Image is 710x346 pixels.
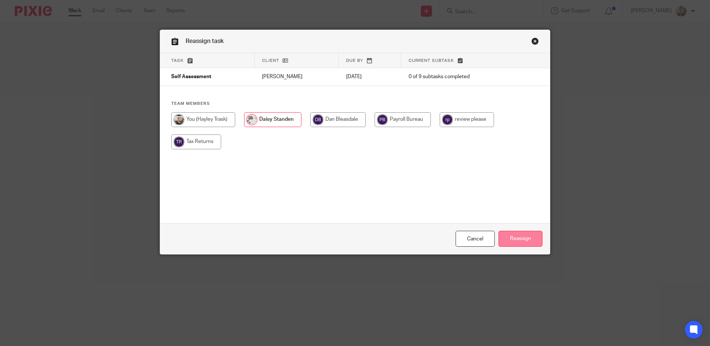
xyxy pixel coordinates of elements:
td: 0 of 9 subtasks completed [401,68,516,86]
a: Close this dialog window [531,37,539,47]
span: Reassign task [186,38,224,44]
h4: Team members [171,101,539,107]
a: Close this dialog window [456,231,495,247]
p: [DATE] [346,73,394,80]
span: Current subtask [409,59,454,63]
span: Self Assessment [171,74,211,80]
span: Client [262,59,279,63]
p: [PERSON_NAME] [262,73,331,80]
span: Due by [346,59,363,63]
input: Reassign [498,231,542,247]
span: Task [171,59,184,63]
